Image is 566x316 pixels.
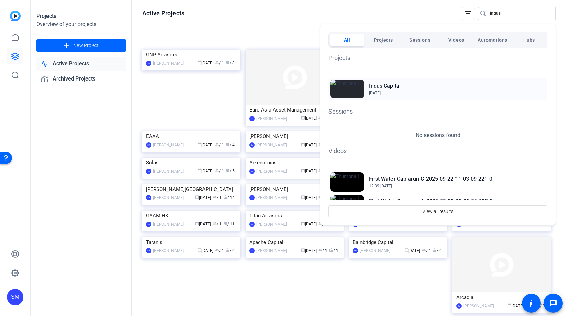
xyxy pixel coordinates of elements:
[369,197,493,206] h2: First Water Cap-arun-A-2025-09-22-10-06-04-695-0
[328,205,547,217] button: View all results
[416,131,460,139] p: No sessions found
[344,34,350,46] span: All
[422,205,453,218] span: View all results
[409,34,430,46] span: Sessions
[369,82,401,90] h2: Indus Capital
[328,146,547,155] h1: Videos
[369,175,492,183] h2: First Water Cap-arun-C-2025-09-22-11-03-09-221-0
[380,184,392,188] span: [DATE]
[330,195,364,214] img: Thumbnail
[330,172,364,191] img: Thumbnail
[374,34,393,46] span: Projects
[478,34,507,46] span: Automations
[328,53,547,62] h1: Projects
[328,107,547,116] h1: Sessions
[330,80,364,98] img: Thumbnail
[379,184,380,188] span: |
[369,184,379,188] span: 12:39
[523,34,535,46] span: Hubs
[369,91,381,95] span: [DATE]
[448,34,464,46] span: Videos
